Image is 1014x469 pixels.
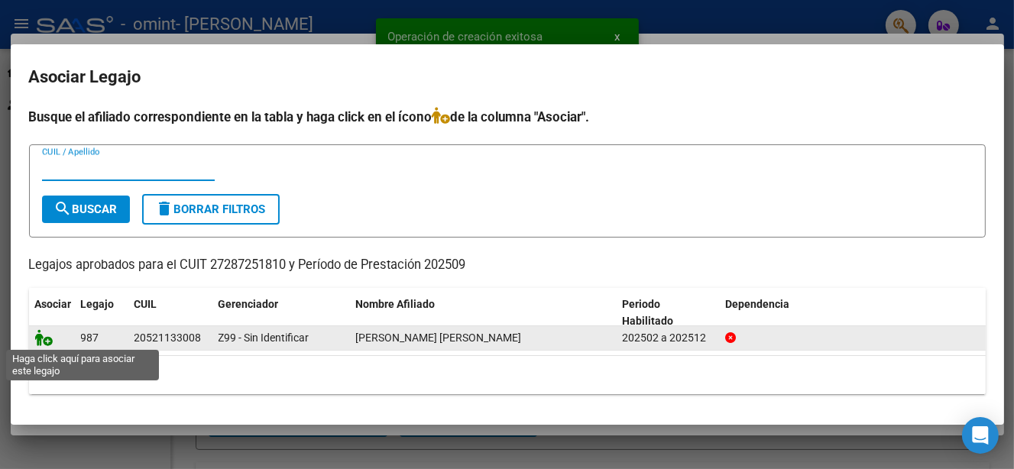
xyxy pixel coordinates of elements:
[719,288,986,338] datatable-header-cell: Dependencia
[134,298,157,310] span: CUIL
[42,196,130,223] button: Buscar
[156,199,174,218] mat-icon: delete
[622,329,713,347] div: 202502 a 202512
[29,107,986,127] h4: Busque el afiliado correspondiente en la tabla y haga click en el ícono de la columna "Asociar".
[128,288,212,338] datatable-header-cell: CUIL
[29,63,986,92] h2: Asociar Legajo
[156,202,266,216] span: Borrar Filtros
[219,298,279,310] span: Gerenciador
[54,199,73,218] mat-icon: search
[35,298,72,310] span: Asociar
[622,298,673,328] span: Periodo Habilitado
[29,288,75,338] datatable-header-cell: Asociar
[142,194,280,225] button: Borrar Filtros
[81,298,115,310] span: Legajo
[75,288,128,338] datatable-header-cell: Legajo
[962,417,999,454] div: Open Intercom Messenger
[212,288,350,338] datatable-header-cell: Gerenciador
[29,256,986,275] p: Legajos aprobados para el CUIT 27287251810 y Período de Prestación 202509
[54,202,118,216] span: Buscar
[356,298,436,310] span: Nombre Afiliado
[725,298,789,310] span: Dependencia
[29,356,986,394] div: 1 registros
[134,329,202,347] div: 20521133008
[356,332,522,344] span: GIMENEZ ESPINOSA JUAN SALVADOR
[81,332,99,344] span: 987
[616,288,719,338] datatable-header-cell: Periodo Habilitado
[219,332,309,344] span: Z99 - Sin Identificar
[350,288,617,338] datatable-header-cell: Nombre Afiliado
